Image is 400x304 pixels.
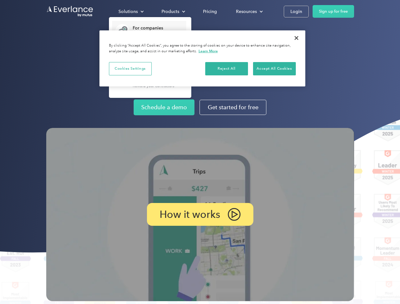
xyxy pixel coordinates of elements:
[112,6,149,17] div: Solutions
[199,49,218,53] a: More information about your privacy, opens in a new tab
[118,8,138,16] div: Solutions
[112,21,186,41] a: For companiesEasy vehicle reimbursements
[200,100,266,115] a: Get started for free
[203,8,217,16] div: Pricing
[236,8,257,16] div: Resources
[253,62,296,75] button: Accept All Cookies
[290,8,302,16] div: Login
[162,8,179,16] div: Products
[46,5,94,17] a: Go to homepage
[160,211,220,218] p: How it works
[99,30,305,86] div: Cookie banner
[197,6,223,17] a: Pricing
[313,5,354,18] a: Sign up for free
[155,6,190,17] div: Products
[230,6,268,17] div: Resources
[109,43,296,54] div: By clicking “Accept All Cookies”, you agree to the storing of cookies on your device to enhance s...
[109,17,191,98] nav: Solutions
[99,30,305,86] div: Privacy
[133,25,183,31] div: For companies
[109,62,152,75] button: Cookies Settings
[284,6,309,17] a: Login
[289,31,303,45] button: Close
[134,99,194,115] a: Schedule a demo
[47,38,79,51] input: Submit
[205,62,248,75] button: Reject All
